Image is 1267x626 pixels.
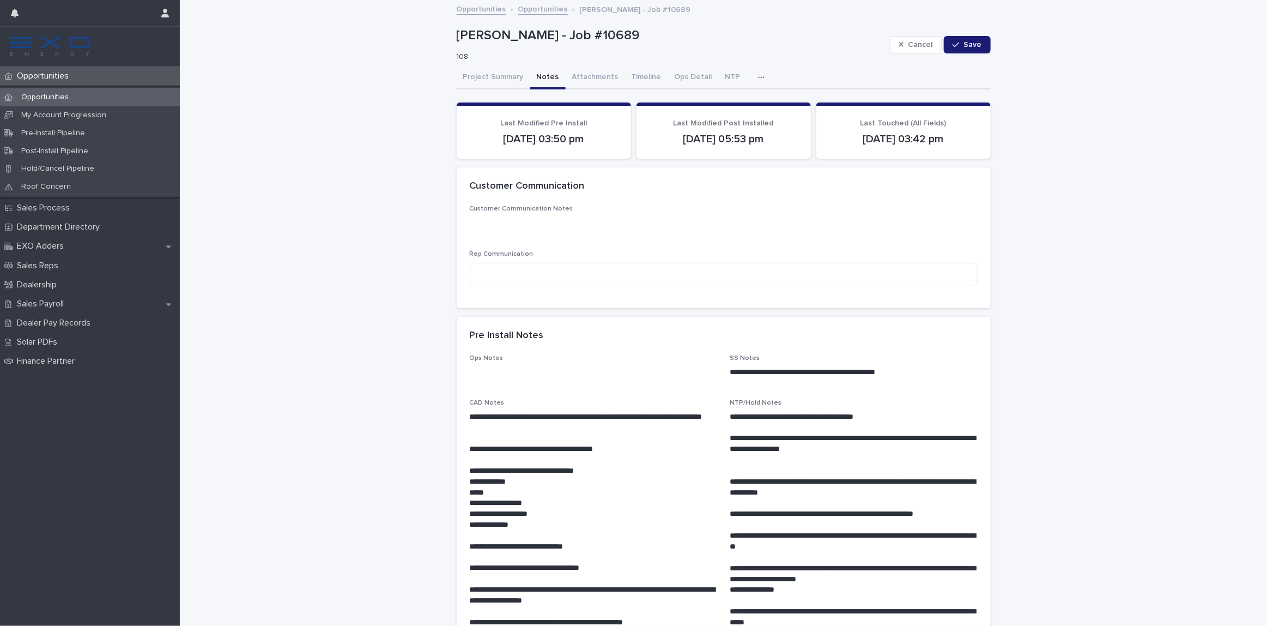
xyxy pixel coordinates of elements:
[13,241,72,251] p: EXO Adders
[457,2,506,15] a: Opportunities
[13,182,80,191] p: Roof Concern
[9,35,92,57] img: FKS5r6ZBThi8E5hshIGi
[13,71,77,81] p: Opportunities
[13,203,78,213] p: Sales Process
[457,52,881,62] p: 108
[890,36,942,53] button: Cancel
[730,355,760,362] span: SS Notes
[457,28,886,44] p: [PERSON_NAME] - Job #10689
[719,67,747,89] button: NTP
[829,133,978,146] p: [DATE] 03:42 pm
[13,356,83,366] p: Finance Partner
[13,129,94,138] p: Pre-Install Pipeline
[470,330,544,342] h2: Pre Install Notes
[13,318,99,328] p: Dealer Pay Records
[13,222,108,232] p: Department Directory
[944,36,990,53] button: Save
[13,261,67,271] p: Sales Reps
[13,164,103,173] p: Hold/Cancel Pipeline
[730,400,782,406] span: NTP/Hold Notes
[470,206,573,212] span: Customer Communication Notes
[908,41,932,49] span: Cancel
[470,400,505,406] span: CAD Notes
[13,337,66,347] p: Solar PDFs
[668,67,719,89] button: Ops Detail
[580,3,691,15] p: [PERSON_NAME] - Job #10689
[674,119,774,127] span: Last Modified Post Installed
[518,2,568,15] a: Opportunities
[650,133,798,146] p: [DATE] 05:53 pm
[964,41,982,49] span: Save
[625,67,668,89] button: Timeline
[457,67,530,89] button: Project Summary
[13,299,72,309] p: Sales Payroll
[470,251,534,257] span: Rep Communication
[470,355,504,362] span: Ops Notes
[860,119,947,127] span: Last Touched (All Fields)
[470,133,618,146] p: [DATE] 03:50 pm
[13,93,77,102] p: Opportunities
[13,111,115,120] p: My Account Progression
[566,67,625,89] button: Attachments
[470,180,585,192] h2: Customer Communication
[13,280,65,290] p: Dealership
[530,67,566,89] button: Notes
[13,147,97,156] p: Post-Install Pipeline
[500,119,587,127] span: Last Modified Pre Install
